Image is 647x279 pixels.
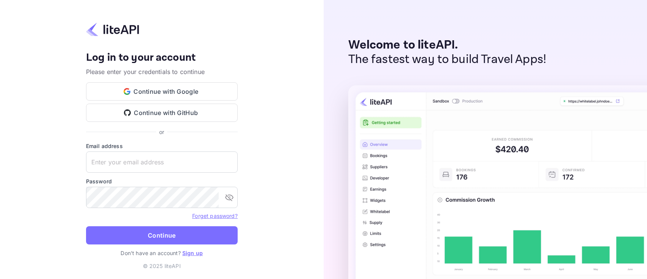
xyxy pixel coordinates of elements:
[222,190,237,205] button: toggle password visibility
[86,104,238,122] button: Continue with GitHub
[86,22,139,37] img: liteapi
[86,226,238,244] button: Continue
[182,250,203,256] a: Sign up
[86,82,238,101] button: Continue with Google
[86,67,238,76] p: Please enter your credentials to continue
[86,51,238,65] h4: Log in to your account
[86,249,238,257] p: Don't have an account?
[348,38,547,52] p: Welcome to liteAPI.
[143,262,181,270] p: © 2025 liteAPI
[86,142,238,150] label: Email address
[348,52,547,67] p: The fastest way to build Travel Apps!
[192,212,237,219] a: Forget password?
[86,177,238,185] label: Password
[86,151,238,173] input: Enter your email address
[159,128,164,136] p: or
[192,213,237,219] a: Forget password?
